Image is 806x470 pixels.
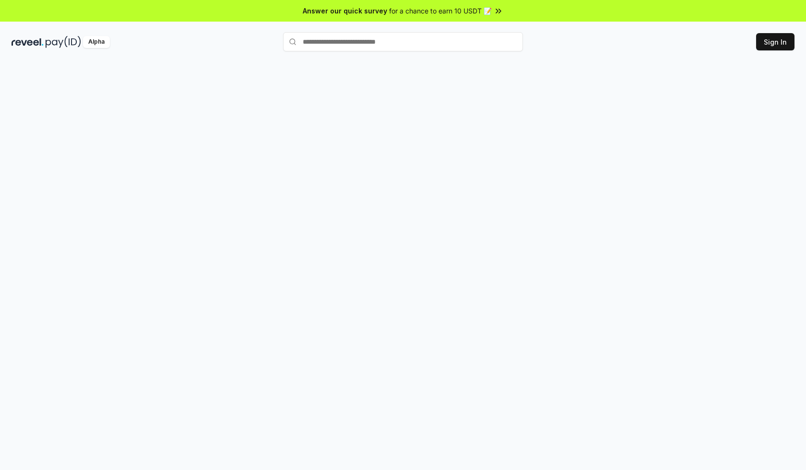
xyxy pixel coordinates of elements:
[756,33,794,50] button: Sign In
[83,36,110,48] div: Alpha
[46,36,81,48] img: pay_id
[389,6,492,16] span: for a chance to earn 10 USDT 📝
[12,36,44,48] img: reveel_dark
[303,6,387,16] span: Answer our quick survey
